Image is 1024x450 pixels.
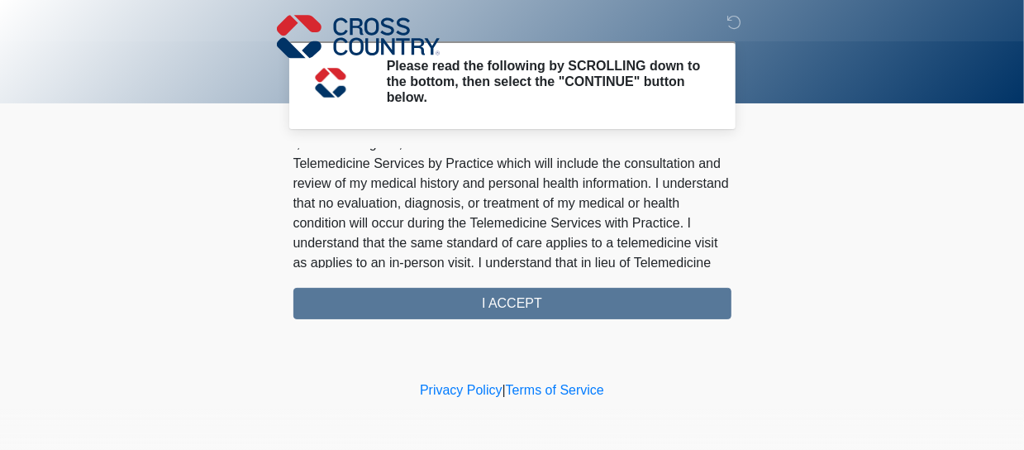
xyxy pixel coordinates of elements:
[502,383,506,397] a: |
[293,134,731,313] p: I, the undersigned, consent to receive care and treatments via Telemedicine Services by Practice ...
[306,58,355,108] img: Agent Avatar
[420,383,502,397] a: Privacy Policy
[506,383,604,397] a: Terms of Service
[387,58,707,106] h2: Please read the following by SCROLLING down to the bottom, then select the "CONTINUE" button below.
[277,12,441,60] img: Cross Country Logo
